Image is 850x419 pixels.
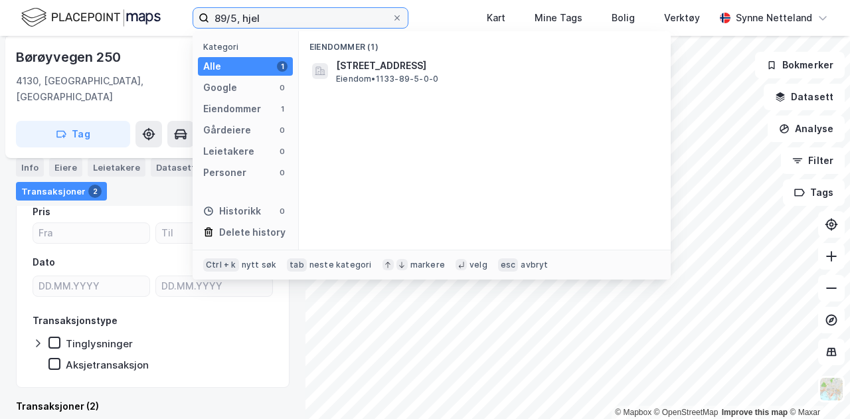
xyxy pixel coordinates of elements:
button: Bokmerker [755,52,845,78]
div: 0 [277,146,288,157]
div: Info [16,158,44,177]
div: tab [287,258,307,272]
div: Synne Netteland [736,10,812,26]
input: Til [156,223,272,243]
button: Analyse [768,116,845,142]
div: Dato [33,254,55,270]
div: Kontrollprogram for chat [784,355,850,419]
button: Tags [783,179,845,206]
div: Personer [203,165,246,181]
div: 0 [277,167,288,178]
div: 0 [277,82,288,93]
a: Improve this map [722,408,788,417]
div: Mine Tags [535,10,582,26]
div: 2 [88,185,102,198]
div: Kart [487,10,505,26]
div: Alle [203,58,221,74]
div: Aksjetransaksjon [66,359,149,371]
input: DD.MM.YYYY [156,276,272,296]
div: esc [498,258,519,272]
div: 1 [277,104,288,114]
img: logo.f888ab2527a4732fd821a326f86c7f29.svg [21,6,161,29]
a: OpenStreetMap [654,408,719,417]
iframe: Chat Widget [784,355,850,419]
input: DD.MM.YYYY [33,276,149,296]
div: Kategori [203,42,293,52]
div: nytt søk [242,260,277,270]
button: Filter [781,147,845,174]
div: Transaksjonstype [33,313,118,329]
button: Datasett [764,84,845,110]
div: 0 [277,206,288,216]
div: Transaksjoner [16,182,107,201]
div: Ctrl + k [203,258,239,272]
div: Datasett [151,158,201,177]
div: Eiendommer (1) [299,31,671,55]
div: Leietakere [203,143,254,159]
div: Gårdeiere [203,122,251,138]
div: avbryt [521,260,548,270]
div: markere [410,260,445,270]
div: 4130, [GEOGRAPHIC_DATA], [GEOGRAPHIC_DATA] [16,73,218,105]
div: 1 [277,61,288,72]
div: Børøyvegen 250 [16,46,124,68]
input: Søk på adresse, matrikkel, gårdeiere, leietakere eller personer [209,8,392,28]
div: Eiendommer [203,101,261,117]
input: Fra [33,223,149,243]
div: 0 [277,125,288,135]
div: Transaksjoner (2) [16,398,290,414]
div: Historikk [203,203,261,219]
div: velg [469,260,487,270]
div: Bolig [612,10,635,26]
div: Leietakere [88,158,145,177]
div: Delete history [219,224,286,240]
span: [STREET_ADDRESS] [336,58,655,74]
div: Google [203,80,237,96]
div: Verktøy [664,10,700,26]
a: Mapbox [615,408,651,417]
div: Pris [33,204,50,220]
button: Tag [16,121,130,147]
div: Tinglysninger [66,337,133,350]
div: Eiere [49,158,82,177]
span: Eiendom • 1133-89-5-0-0 [336,74,438,84]
div: neste kategori [309,260,372,270]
